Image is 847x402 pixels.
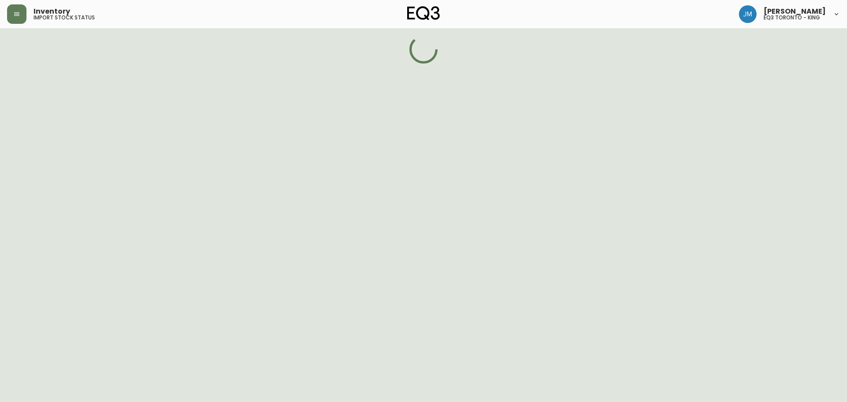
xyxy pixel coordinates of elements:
h5: import stock status [34,15,95,20]
span: Inventory [34,8,70,15]
img: b88646003a19a9f750de19192e969c24 [739,5,757,23]
img: logo [407,6,440,20]
span: [PERSON_NAME] [764,8,826,15]
h5: eq3 toronto - king [764,15,820,20]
